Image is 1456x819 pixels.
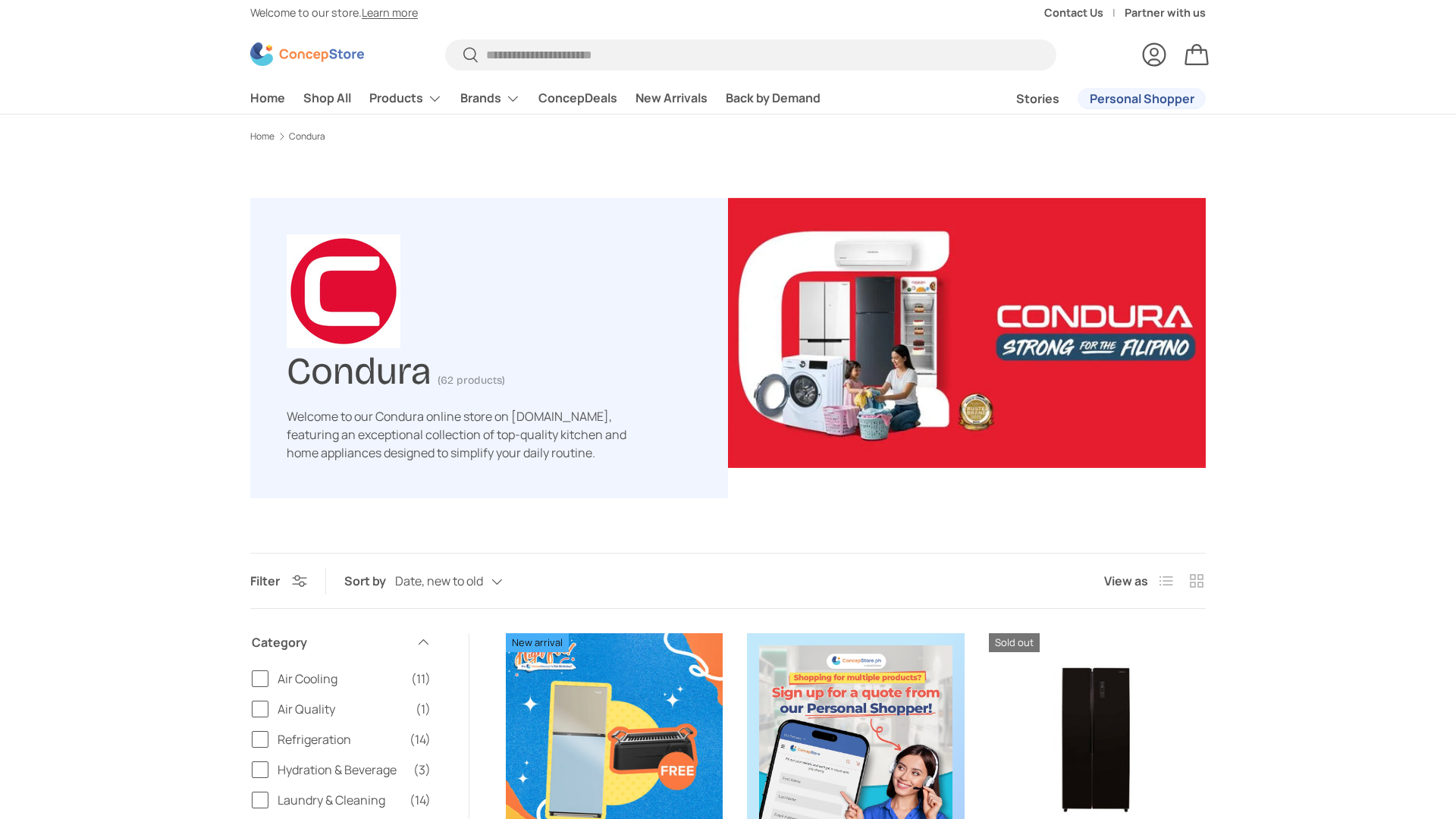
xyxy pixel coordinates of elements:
[250,5,418,21] p: Welcome to our store.
[409,730,431,748] span: (14)
[1125,5,1206,21] a: Partner with us
[395,569,533,595] button: Date, new to old
[413,761,431,779] span: (3)
[395,574,483,588] span: Date, new to old
[1090,93,1194,105] span: Personal Shopper
[250,130,1206,143] nav: Breadcrumbs
[409,791,431,809] span: (14)
[250,83,285,113] a: Home
[460,83,520,114] a: Brands
[250,42,364,66] img: ConcepStore
[344,572,395,590] label: Sort by
[278,670,402,688] span: Air Cooling
[278,730,400,748] span: Refrigeration
[451,83,529,114] summary: Brands
[1078,88,1206,109] a: Personal Shopper
[635,83,708,113] a: New Arrivals
[250,132,275,141] a: Home
[252,615,431,670] summary: Category
[250,573,307,589] button: Filter
[980,83,1206,114] nav: Secondary
[287,407,643,462] p: Welcome to our Condura online store on [DOMAIN_NAME], featuring an exceptional collection of top-...
[250,83,821,114] nav: Primary
[1016,84,1059,114] a: Stories
[360,83,451,114] summary: Products
[278,761,404,779] span: Hydration & Beverage
[303,83,351,113] a: Shop All
[278,700,406,718] span: Air Quality
[989,633,1040,652] span: Sold out
[369,83,442,114] a: Products
[1104,572,1148,590] span: View as
[278,791,400,809] span: Laundry & Cleaning
[252,633,406,651] span: Category
[289,132,325,141] a: Condura
[506,633,569,652] span: New arrival
[438,374,505,387] span: (62 products)
[1044,5,1125,21] a: Contact Us
[287,343,431,394] h1: Condura
[728,198,1206,468] img: Condura
[538,83,617,113] a: ConcepDeals
[416,700,431,718] span: (1)
[411,670,431,688] span: (11)
[726,83,821,113] a: Back by Demand
[250,573,280,589] span: Filter
[362,5,418,20] a: Learn more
